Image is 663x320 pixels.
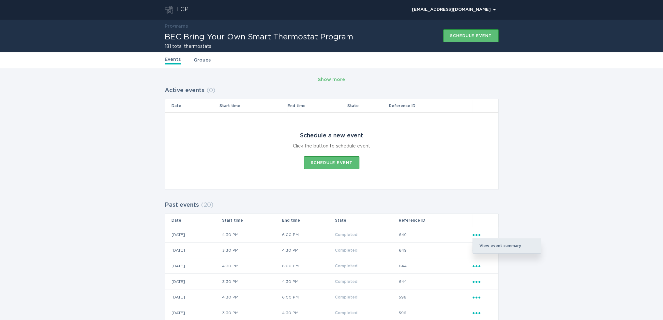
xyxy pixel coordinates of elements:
span: Completed [335,295,357,299]
td: [DATE] [165,289,222,305]
span: Completed [335,264,357,268]
div: Show more [318,76,345,83]
td: 3:30 PM [222,243,282,258]
tr: 59be3c3d58d44f86b70d14a0888a0d9a [165,289,498,305]
div: ECP [176,6,188,14]
h2: 181 total thermostats [165,44,353,49]
button: Schedule event [304,156,359,169]
div: Schedule event [311,161,353,165]
td: [DATE] [165,258,222,274]
td: 6:00 PM [282,289,335,305]
span: Completed [335,280,357,284]
div: Popover menu [473,262,492,270]
td: 4:30 PM [282,274,335,289]
span: Completed [335,248,357,252]
th: Reference ID [399,214,472,227]
td: 649 [399,243,472,258]
span: Completed [335,233,357,237]
div: [EMAIL_ADDRESS][DOMAIN_NAME] [412,8,496,12]
h2: Past events [165,199,199,211]
th: Start time [219,99,287,112]
th: Reference ID [389,99,472,112]
tr: c818896d588c42ea9e782753d194e769 [165,243,498,258]
button: Go to dashboard [165,6,173,14]
button: Open user account details [409,5,499,15]
div: Popover menu [409,5,499,15]
td: [DATE] [165,227,222,243]
button: Schedule event [443,29,499,42]
td: 6:00 PM [282,258,335,274]
div: Popover menu [473,278,492,285]
div: Schedule a new event [300,132,363,139]
th: State [347,99,389,112]
td: 644 [399,274,472,289]
div: Click the button to schedule event [293,143,370,150]
h2: Active events [165,85,204,96]
td: 4:30 PM [222,227,282,243]
div: Popover menu [473,309,492,316]
button: Show more [318,75,345,85]
th: End time [287,99,347,112]
div: Popover menu [473,294,492,301]
h1: BEC Bring Your Own Smart Thermostat Program [165,33,353,41]
tr: Table Headers [165,214,498,227]
div: View event summary [473,238,541,253]
td: 4:30 PM [282,243,335,258]
span: Completed [335,311,357,315]
tr: 68d19138d172403ea9ff2ffdc7ba3fe5 [165,274,498,289]
td: 644 [399,258,472,274]
td: 4:30 PM [222,289,282,305]
a: Events [165,56,181,64]
a: Groups [194,57,211,64]
td: [DATE] [165,274,222,289]
td: 3:30 PM [222,274,282,289]
th: Date [165,99,219,112]
th: End time [282,214,335,227]
tr: Table Headers [165,99,498,112]
td: 6:00 PM [282,227,335,243]
td: 4:30 PM [222,258,282,274]
tr: 12945904161d4fb095fc1ec53af9462e [165,258,498,274]
th: Date [165,214,222,227]
th: State [335,214,399,227]
div: Schedule event [450,34,492,38]
th: Start time [222,214,282,227]
tr: 16a8d6b5fcd746f9ac544a1d6338a7b0 [165,227,498,243]
td: 596 [399,289,472,305]
span: ( 0 ) [206,88,215,93]
td: [DATE] [165,243,222,258]
td: 649 [399,227,472,243]
a: Programs [165,24,188,29]
span: ( 20 ) [201,202,213,208]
